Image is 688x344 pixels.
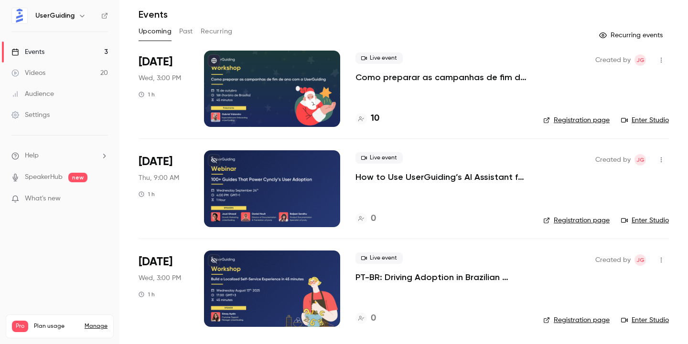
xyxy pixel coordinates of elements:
[139,73,181,83] span: Wed, 3:00 PM
[371,312,376,325] h4: 0
[636,154,645,166] span: JG
[139,24,172,39] button: Upcoming
[34,323,79,330] span: Plan usage
[355,171,528,183] a: How to Use UserGuiding’s AI Assistant for Seamless Support and Adoption
[85,323,107,330] a: Manage
[68,173,87,182] span: new
[634,154,646,166] span: Joud Ghazal
[25,151,39,161] span: Help
[355,312,376,325] a: 0
[11,110,50,120] div: Settings
[595,54,631,66] span: Created by
[543,115,610,125] a: Registration page
[355,112,379,125] a: 10
[139,91,155,98] div: 1 h
[139,150,189,227] div: Oct 23 Thu, 4:00 PM (Europe/Istanbul)
[139,254,172,270] span: [DATE]
[11,89,54,99] div: Audience
[355,252,403,264] span: Live event
[621,115,669,125] a: Enter Studio
[621,216,669,225] a: Enter Studio
[97,195,108,203] iframe: Noticeable Trigger
[543,315,610,325] a: Registration page
[139,250,189,327] div: Oct 29 Wed, 4:00 PM (America/Sao Paulo)
[355,271,528,283] a: PT-BR: Driving Adoption in Brazilian Fintech Companies with UserGuiding
[25,172,63,182] a: SpeakerHub
[621,315,669,325] a: Enter Studio
[12,8,27,23] img: UserGuiding
[12,321,28,332] span: Pro
[11,151,108,161] li: help-dropdown-opener
[595,254,631,266] span: Created by
[179,24,193,39] button: Past
[25,194,61,204] span: What's new
[139,9,168,20] h1: Events
[634,254,646,266] span: Joud Ghazal
[595,154,631,166] span: Created by
[636,254,645,266] span: JG
[595,28,669,43] button: Recurring events
[371,112,379,125] h4: 10
[371,212,376,225] h4: 0
[355,212,376,225] a: 0
[139,291,155,298] div: 1 h
[634,54,646,66] span: Joud Ghazal
[355,72,528,83] a: Como preparar as campanhas de fim de ano com a UserGuiding
[11,47,44,57] div: Events
[139,173,179,183] span: Thu, 9:00 AM
[35,11,75,21] h6: UserGuiding
[201,24,233,39] button: Recurring
[355,152,403,164] span: Live event
[139,54,172,70] span: [DATE]
[139,154,172,169] span: [DATE]
[11,68,45,78] div: Videos
[139,51,189,127] div: Oct 15 Wed, 4:00 PM (America/Sao Paulo)
[139,190,155,198] div: 1 h
[636,54,645,66] span: JG
[543,216,610,225] a: Registration page
[139,273,181,283] span: Wed, 3:00 PM
[355,52,403,64] span: Live event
